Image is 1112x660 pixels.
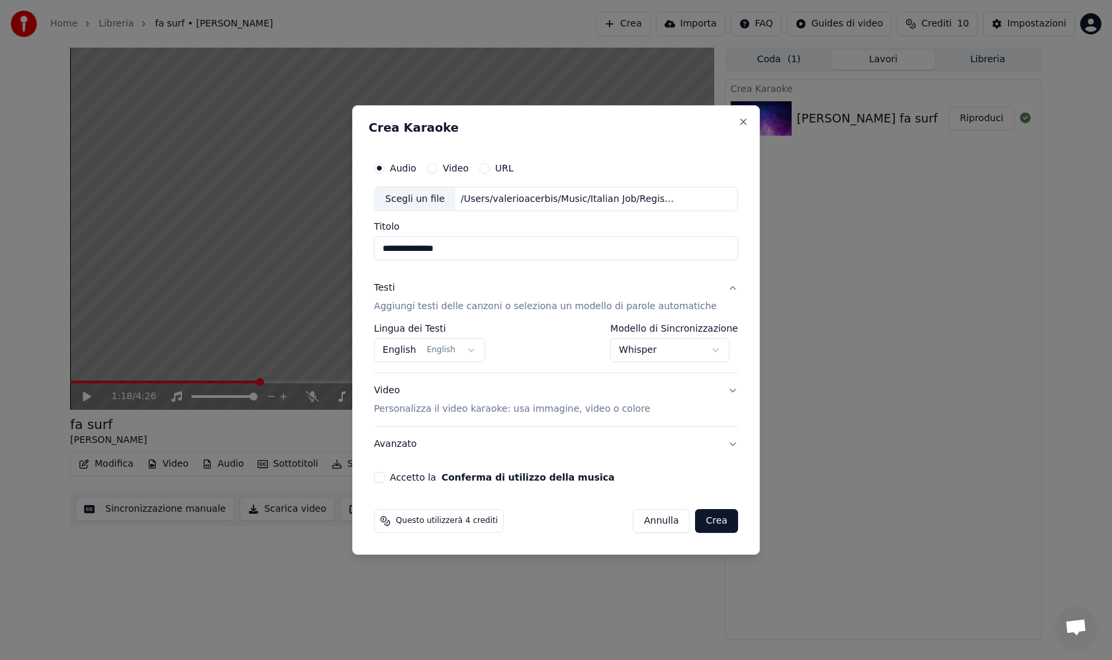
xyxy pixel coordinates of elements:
[374,427,738,461] button: Avanzato
[396,516,498,526] span: Questo utilizzerà 4 crediti
[441,473,615,482] button: Accetto la
[375,187,455,211] div: Scegli un file
[374,301,717,314] p: Aggiungi testi delle canzoni o seleziona un modello di parole automatiche
[374,324,485,334] label: Lingua dei Testi
[633,509,690,533] button: Annulla
[455,193,680,206] div: /Users/valerioacerbis/Music/Italian Job/Registrazioni Live/[PERSON_NAME] fa surf.mp3
[374,222,738,232] label: Titolo
[374,324,738,373] div: TestiAggiungi testi delle canzoni o seleziona un modello di parole automatiche
[696,509,738,533] button: Crea
[374,374,738,427] button: VideoPersonalizza il video karaoke: usa immagine, video o colore
[390,473,614,482] label: Accetto la
[495,164,514,173] label: URL
[374,385,650,416] div: Video
[374,271,738,324] button: TestiAggiungi testi delle canzoni o seleziona un modello di parole automatiche
[443,164,469,173] label: Video
[369,122,743,134] h2: Crea Karaoke
[374,282,394,295] div: Testi
[374,402,650,416] p: Personalizza il video karaoke: usa immagine, video o colore
[610,324,738,334] label: Modello di Sincronizzazione
[390,164,416,173] label: Audio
